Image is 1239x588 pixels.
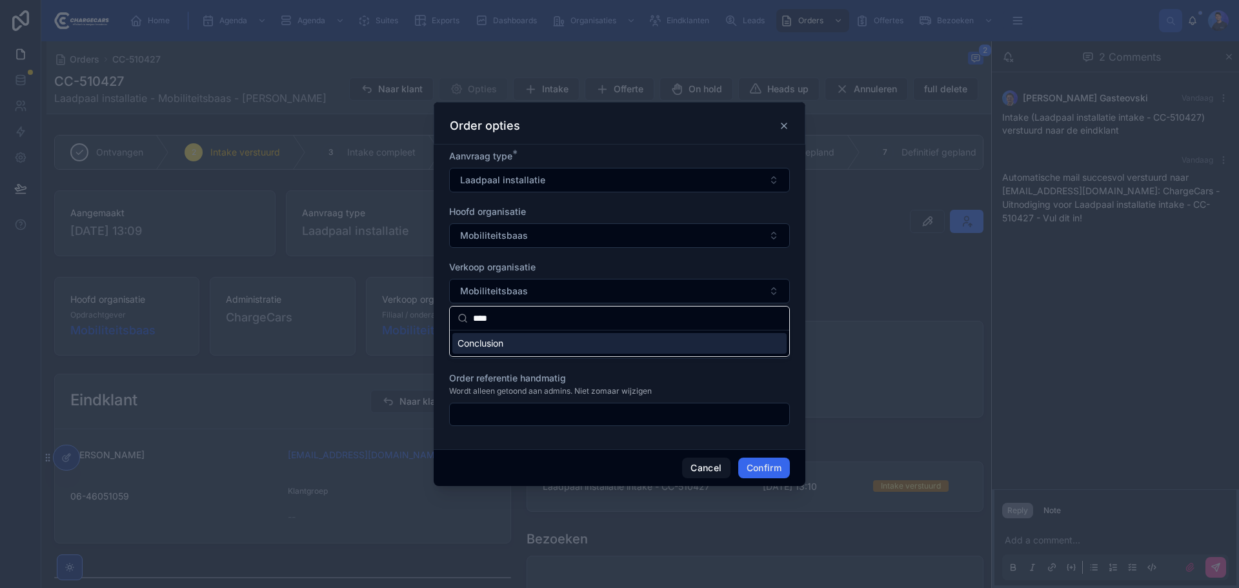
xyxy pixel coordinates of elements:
[460,174,545,187] span: Laadpaal installatie
[460,285,528,298] span: Mobiliteitsbaas
[449,372,566,383] span: Order referentie handmatig
[449,223,790,248] button: Select Button
[450,330,789,356] div: Suggestions
[450,118,520,134] h3: Order opties
[738,458,790,478] button: Confirm
[458,337,503,350] span: Conclusion
[682,458,730,478] button: Cancel
[449,261,536,272] span: Verkoop organisatie
[449,206,526,217] span: Hoofd organisatie
[449,150,512,161] span: Aanvraag type
[460,229,528,242] span: Mobiliteitsbaas
[449,168,790,192] button: Select Button
[449,386,652,396] span: Wordt alleen getoond aan admins. Niet zomaar wijzigen
[449,279,790,303] button: Select Button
